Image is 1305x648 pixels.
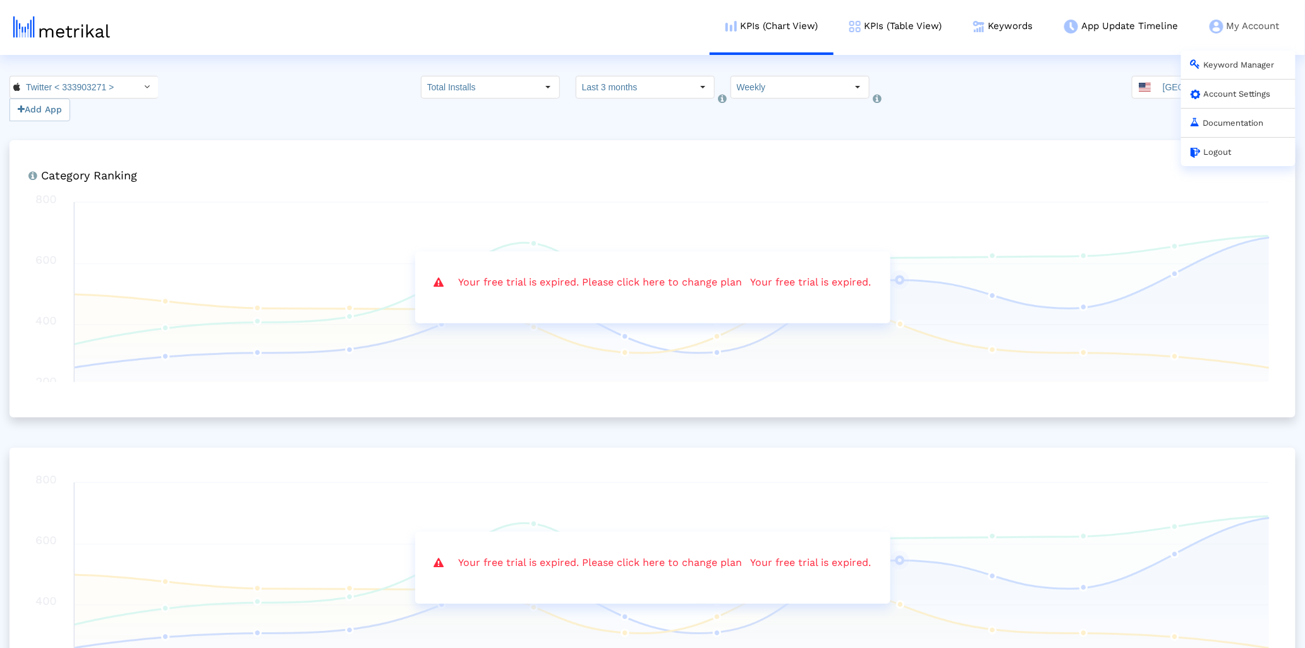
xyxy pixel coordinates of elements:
p: Your free trial is expired. [434,551,871,575]
h6: Category Ranking [35,165,1270,183]
img: kpi-table-menu-icon.png [849,21,861,32]
img: app-update-menu-icon.png [1064,20,1078,33]
div: Select [847,76,869,98]
div: Select [693,76,714,98]
p: Your free trial is expired. [434,270,871,294]
img: settings.svg [1191,90,1201,99]
button: Your free trial is expired. Please click here to change plan [451,551,751,575]
a: Keyword Manager [1191,60,1275,69]
div: Select [137,76,158,98]
button: Add App [9,99,70,121]
img: kpi-chart-menu-icon.png [725,21,737,32]
img: keywords.png [973,21,985,32]
img: logout.svg [1191,148,1201,158]
a: Logout [1191,147,1232,157]
button: Your free trial is expired. Please click here to change plan [451,270,751,294]
a: Documentation [1191,118,1264,128]
img: metrical-logo-light.png [13,16,110,38]
img: my-account-menu-icon.png [1210,20,1223,33]
a: Account Settings [1191,89,1271,99]
div: Select [538,76,559,98]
